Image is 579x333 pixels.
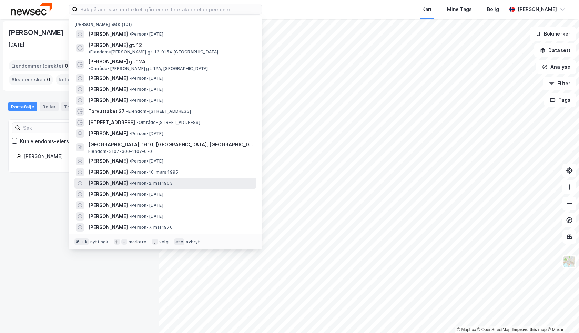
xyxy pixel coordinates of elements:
button: Bokmerker [530,27,576,41]
span: [PERSON_NAME] [88,223,128,232]
span: Person • [DATE] [129,192,163,197]
span: Person • 2. mai 1963 [129,180,173,186]
span: [PERSON_NAME] [88,212,128,221]
div: velg [159,239,169,245]
span: • [129,98,131,103]
span: Eiendom • [PERSON_NAME] gt. 12, 0154 [GEOGRAPHIC_DATA] [88,49,219,55]
iframe: Chat Widget [545,300,579,333]
span: Person • [DATE] [129,203,163,208]
span: Område • [STREET_ADDRESS] [136,120,200,125]
span: • [136,120,139,125]
div: markere [129,239,146,245]
span: [PERSON_NAME] [88,179,128,187]
span: Person • [DATE] [129,158,163,164]
span: • [129,31,131,37]
button: Datasett [534,43,576,57]
span: [PERSON_NAME] [88,129,128,138]
span: • [129,192,131,197]
div: [PERSON_NAME] [23,152,142,160]
img: newsec-logo.f6e21ccffca1b3a03d2d.png [11,3,52,15]
a: Mapbox [457,327,476,332]
span: • [129,203,131,208]
span: [GEOGRAPHIC_DATA], 1610, [GEOGRAPHIC_DATA], [GEOGRAPHIC_DATA] [88,140,254,149]
span: Person • [DATE] [129,76,163,81]
span: • [126,109,128,114]
span: • [129,76,131,81]
input: Søk [20,123,96,133]
span: [PERSON_NAME] [88,190,128,198]
span: Person • [DATE] [129,31,163,37]
span: • [129,169,131,175]
span: 0 [47,76,50,84]
div: Kontrollprogram for chat [545,300,579,333]
div: Bolig [487,5,499,13]
input: Søk på adresse, matrikkel, gårdeiere, leietakere eller personer [78,4,262,14]
a: Improve this map [512,327,547,332]
span: [STREET_ADDRESS] [88,118,135,127]
div: Eiendommer (direkte) : [9,60,71,71]
span: [PERSON_NAME] [88,96,128,105]
div: Roller [40,102,59,111]
div: [PERSON_NAME] søk (101) [69,16,262,29]
div: Kart [422,5,432,13]
span: Område • [PERSON_NAME] gt. 12A, [GEOGRAPHIC_DATA] [88,66,208,71]
span: Eiendom • 3107-300-1107-0-0 [88,149,152,154]
span: Torvuttaket 27 [88,107,125,116]
div: [PERSON_NAME] [518,5,557,13]
span: 0 [65,62,68,70]
div: Transaksjoner [61,102,100,111]
div: [DATE] [8,41,24,49]
span: [PERSON_NAME] [88,168,128,176]
div: Portefølje [8,102,37,111]
span: [PERSON_NAME] gt. 12A [88,58,145,66]
button: Filter [543,77,576,90]
span: Person • 7. mai 1970 [129,225,173,230]
button: Analyse [536,60,576,74]
span: Person • 10. mars 1995 [129,169,178,175]
span: [PERSON_NAME] [88,30,128,38]
span: Person • [DATE] [129,98,163,103]
span: Person • [DATE] [129,214,163,219]
span: [PERSON_NAME] gt. 12 [88,41,142,49]
span: [PERSON_NAME] [88,74,128,82]
a: OpenStreetMap [477,327,511,332]
div: ⌘ + k [74,238,89,245]
div: esc [174,238,185,245]
span: • [129,225,131,230]
div: Roller : [56,74,80,85]
div: Kun eiendoms-eierskap [20,137,78,146]
div: Aksjeeierskap : [9,74,53,85]
div: [PERSON_NAME] [8,27,65,38]
span: • [129,131,131,136]
span: [PERSON_NAME] [88,85,128,94]
span: • [88,49,90,55]
span: [PERSON_NAME] [88,157,128,165]
span: Person • [DATE] [129,87,163,92]
div: avbryt [186,239,200,245]
span: • [129,87,131,92]
button: Tags [544,93,576,107]
span: • [129,214,131,219]
span: • [129,180,131,186]
span: Eiendom • [STREET_ADDRESS] [126,109,191,114]
span: Person • [DATE] [129,131,163,136]
span: • [88,66,90,71]
div: Mine Tags [447,5,472,13]
img: Z [563,255,576,268]
div: nytt søk [90,239,109,245]
span: [PERSON_NAME] [88,201,128,209]
span: • [129,158,131,164]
